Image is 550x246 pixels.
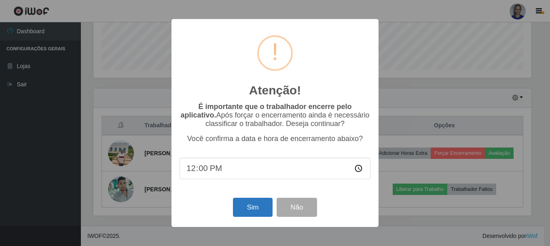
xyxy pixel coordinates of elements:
[180,135,370,143] p: Você confirma a data e hora de encerramento abaixo?
[180,103,351,119] b: É importante que o trabalhador encerre pelo aplicativo.
[249,83,301,98] h2: Atenção!
[277,198,317,217] button: Não
[180,103,370,128] p: Após forçar o encerramento ainda é necessário classificar o trabalhador. Deseja continuar?
[233,198,272,217] button: Sim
